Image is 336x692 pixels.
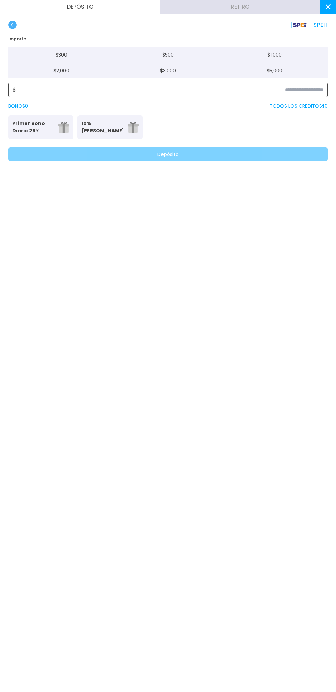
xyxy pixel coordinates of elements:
button: 10% [PERSON_NAME] [77,115,143,139]
button: $300 [8,47,115,63]
p: SPEI 1 [291,21,328,29]
button: Depósito [8,147,328,161]
p: TODOS LOS CREDITOS $ 0 [269,102,328,110]
button: $2,000 [8,63,115,78]
button: $5,000 [221,63,328,78]
img: gift [128,122,139,133]
button: $500 [115,47,221,63]
p: Importe [8,35,26,43]
button: $3,000 [115,63,221,78]
img: Platform Logo [291,22,308,28]
img: gift [58,122,69,133]
p: 10% [PERSON_NAME] [82,120,123,134]
button: Primer Bono Diario 25% [8,115,73,139]
button: $1,000 [221,47,328,63]
span: $ [13,86,16,94]
p: Primer Bono Diario 25% [12,120,54,134]
label: BONO $ 0 [8,102,28,110]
